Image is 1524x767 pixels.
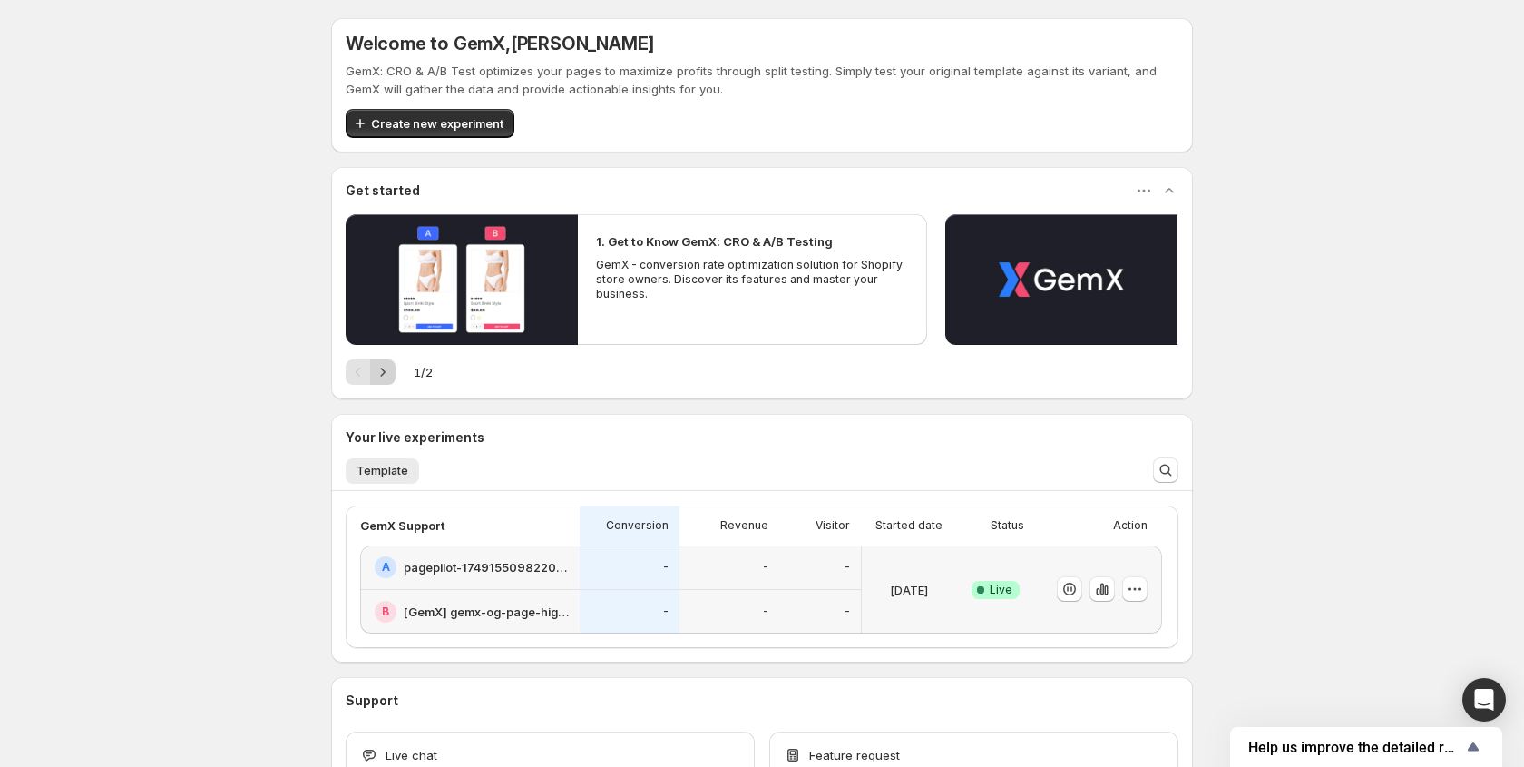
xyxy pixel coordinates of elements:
[346,182,420,200] h3: Get started
[1113,518,1148,533] p: Action
[382,560,390,575] h2: A
[1248,736,1484,758] button: Show survey - Help us improve the detailed report for A/B campaigns
[404,558,569,576] h2: pagepilot-1749155098220-358935
[809,746,900,764] span: Feature request
[890,581,928,599] p: [DATE]
[945,214,1177,345] button: Play video
[845,605,850,619] p: -
[346,428,484,447] h3: Your live experiments
[346,692,398,710] h3: Support
[346,33,654,54] h5: Welcome to GemX
[990,583,1012,597] span: Live
[346,214,578,345] button: Play video
[414,363,433,381] span: 1 / 2
[1153,457,1178,483] button: Search and filter results
[382,605,389,619] h2: B
[371,114,503,133] span: Create new experiment
[404,603,569,621] h2: [GemX] gemx-og-page-higher-price
[663,605,669,619] p: -
[763,605,768,619] p: -
[596,232,833,251] h2: 1. Get to Know GemX: CRO & A/B Testing
[663,560,669,575] p: -
[370,359,396,385] button: Next
[346,359,396,385] nav: Pagination
[505,33,654,54] span: , [PERSON_NAME]
[346,62,1178,98] p: GemX: CRO & A/B Test optimizes your pages to maximize profits through split testing. Simply test ...
[606,518,669,533] p: Conversion
[991,518,1024,533] p: Status
[346,109,514,138] button: Create new experiment
[763,560,768,575] p: -
[720,518,768,533] p: Revenue
[816,518,850,533] p: Visitor
[596,258,908,301] p: GemX - conversion rate optimization solution for Shopify store owners. Discover its features and ...
[845,560,850,575] p: -
[1248,739,1462,756] span: Help us improve the detailed report for A/B campaigns
[875,518,943,533] p: Started date
[357,464,408,478] span: Template
[386,746,437,764] span: Live chat
[360,516,445,535] p: GemX Support
[1462,678,1506,722] div: Open Intercom Messenger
